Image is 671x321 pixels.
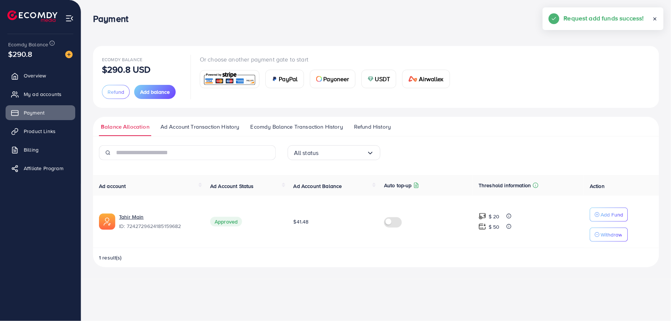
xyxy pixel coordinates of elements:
[24,109,44,116] span: Payment
[294,182,342,190] span: Ad Account Balance
[601,210,623,219] p: Add Fund
[140,88,170,96] span: Add balance
[590,208,628,222] button: Add Fund
[384,181,412,190] p: Auto top-up
[294,218,309,225] span: $41.48
[375,75,390,83] span: USDT
[99,182,126,190] span: Ad account
[161,123,239,131] span: Ad Account Transaction History
[279,75,298,83] span: PayPal
[361,70,397,88] a: cardUSDT
[479,181,531,190] p: Threshold information
[6,105,75,120] a: Payment
[134,85,176,99] button: Add balance
[272,76,278,82] img: card
[119,222,198,230] span: ID: 7242729624185159682
[101,123,149,131] span: Balance Allocation
[102,85,130,99] button: Refund
[590,182,605,190] span: Action
[639,288,665,315] iframe: Chat
[7,10,57,22] img: logo
[288,145,380,160] div: Search for option
[6,87,75,102] a: My ad accounts
[6,142,75,157] a: Billing
[6,161,75,176] a: Affiliate Program
[210,217,242,226] span: Approved
[24,72,46,79] span: Overview
[99,254,122,261] span: 1 result(s)
[202,71,257,87] img: card
[265,70,304,88] a: cardPayPal
[489,212,500,221] p: $ 20
[24,90,62,98] span: My ad accounts
[590,228,628,242] button: Withdraw
[24,165,63,172] span: Affiliate Program
[65,51,73,58] img: image
[354,123,391,131] span: Refund History
[65,14,74,23] img: menu
[200,70,260,88] a: card
[210,182,254,190] span: Ad Account Status
[119,213,198,221] a: Tahir Main
[294,147,319,159] span: All status
[24,146,39,153] span: Billing
[319,147,367,159] input: Search for option
[479,212,486,220] img: top-up amount
[6,68,75,83] a: Overview
[102,56,142,63] span: Ecomdy Balance
[564,13,644,23] h5: Request add funds success!
[108,88,124,96] span: Refund
[419,75,443,83] span: Airwallex
[409,76,417,82] img: card
[489,222,500,231] p: $ 50
[24,128,56,135] span: Product Links
[479,223,486,231] img: top-up amount
[102,65,151,74] p: $290.8 USD
[251,123,343,131] span: Ecomdy Balance Transaction History
[200,55,456,64] p: Or choose another payment gate to start
[316,76,322,82] img: card
[93,13,134,24] h3: Payment
[6,124,75,139] a: Product Links
[310,70,356,88] a: cardPayoneer
[402,70,450,88] a: cardAirwallex
[324,75,349,83] span: Payoneer
[601,230,622,239] p: Withdraw
[99,214,115,230] img: ic-ads-acc.e4c84228.svg
[119,213,198,230] div: <span class='underline'>Tahir Main</span></br>7242729624185159682
[8,41,48,48] span: Ecomdy Balance
[8,49,32,59] span: $290.8
[368,76,374,82] img: card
